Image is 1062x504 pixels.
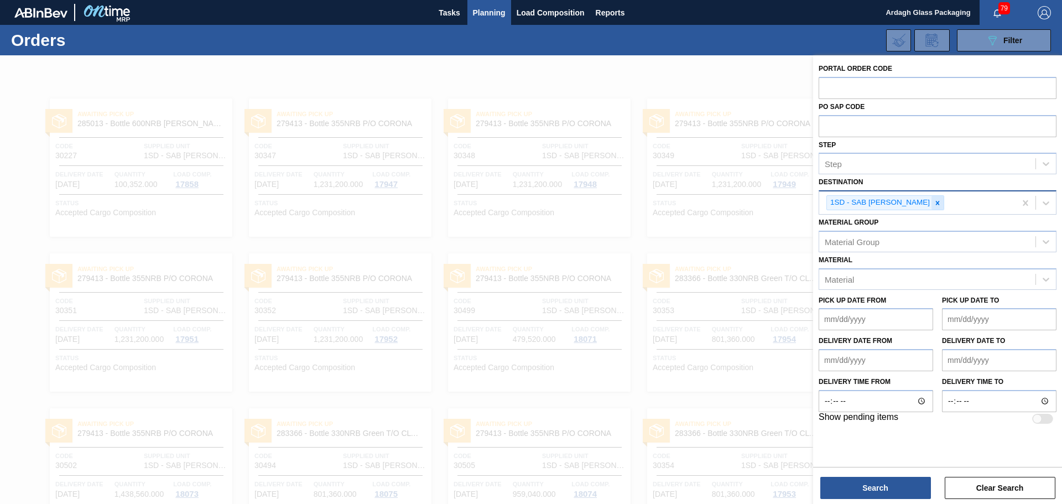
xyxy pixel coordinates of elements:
[11,34,176,46] h1: Orders
[914,29,950,51] div: Order Review Request
[819,349,933,371] input: mm/dd/yyyy
[819,337,892,345] label: Delivery Date from
[942,297,999,304] label: Pick up Date to
[1038,6,1051,19] img: Logout
[825,159,842,169] div: Step
[517,6,585,19] span: Load Composition
[819,103,865,111] label: PO SAP Code
[886,29,911,51] div: Import Order Negotiation
[819,297,886,304] label: Pick up Date from
[819,219,878,226] label: Material Group
[438,6,462,19] span: Tasks
[473,6,506,19] span: Planning
[942,308,1056,330] input: mm/dd/yyyy
[825,274,854,284] div: Material
[596,6,625,19] span: Reports
[14,8,67,18] img: TNhmsLtSVTkK8tSr43FrP2fwEKptu5GPRR3wAAAABJRU5ErkJggg==
[819,308,933,330] input: mm/dd/yyyy
[942,337,1005,345] label: Delivery Date to
[942,349,1056,371] input: mm/dd/yyyy
[819,374,933,390] label: Delivery time from
[819,65,892,72] label: Portal Order Code
[980,5,1015,20] button: Notifications
[1003,36,1022,45] span: Filter
[942,374,1056,390] label: Delivery time to
[819,178,863,186] label: Destination
[825,237,879,246] div: Material Group
[998,2,1010,14] span: 79
[819,256,852,264] label: Material
[957,29,1051,51] button: Filter
[827,196,931,210] div: 1SD - SAB [PERSON_NAME]
[819,141,836,149] label: Step
[819,412,898,425] label: Show pending items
